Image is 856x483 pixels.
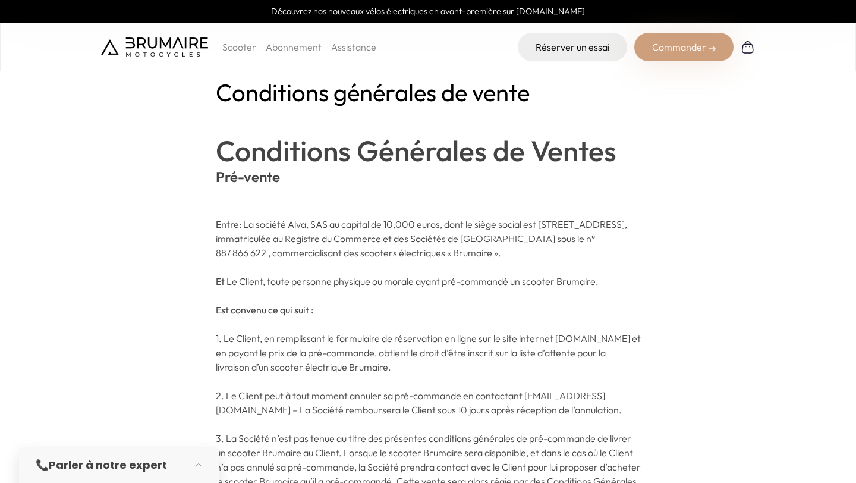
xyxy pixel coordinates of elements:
[797,427,844,471] iframe: Gorgias live chat messenger
[216,165,641,189] h2: Pré-vente
[216,275,225,287] strong: Et
[741,40,755,54] img: Panier
[266,41,322,53] a: Abonnement
[518,33,627,61] a: Réserver un essai
[216,136,641,165] h1: Conditions Générales de Ventes
[216,74,641,110] h1: Conditions générales de vente
[216,218,239,230] strong: Entre
[101,37,208,57] img: Brumaire Motocycles
[709,45,716,52] img: right-arrow-2.png
[222,40,256,54] p: Scooter
[331,41,376,53] a: Assistance
[216,304,313,316] strong: Est convenu ce qui suit :
[634,33,734,61] div: Commander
